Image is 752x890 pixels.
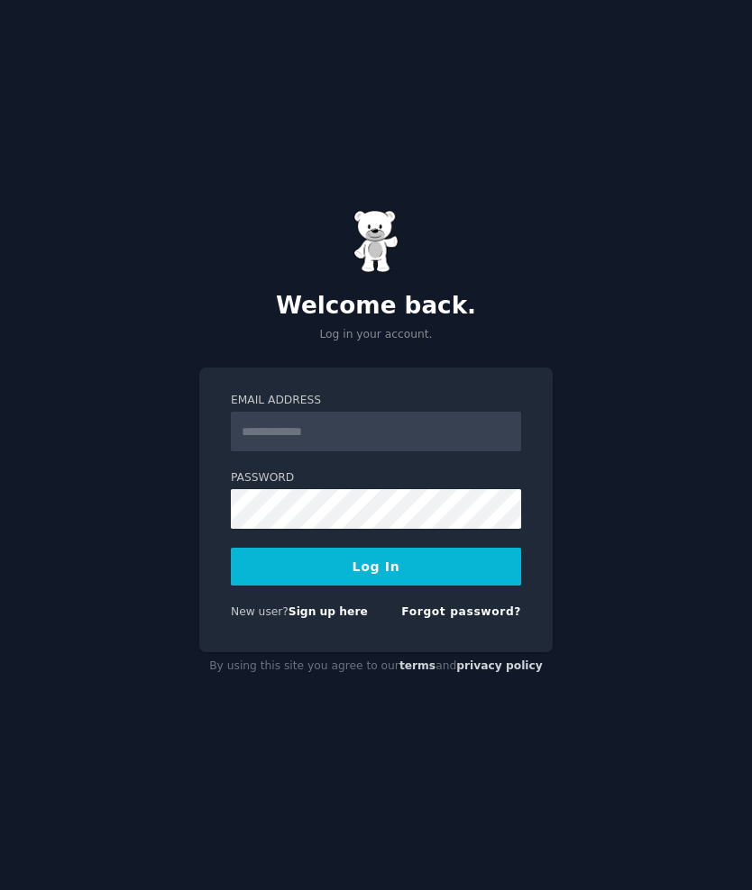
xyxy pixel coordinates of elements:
button: Log In [231,548,521,586]
h2: Welcome back. [199,292,553,321]
span: New user? [231,605,289,618]
a: Forgot password? [401,605,521,618]
a: terms [399,659,436,672]
img: Gummy Bear [353,210,399,273]
div: By using this site you agree to our and [199,652,553,681]
label: Email Address [231,393,521,409]
a: Sign up here [289,605,368,618]
label: Password [231,470,521,486]
p: Log in your account. [199,327,553,343]
a: privacy policy [456,659,543,672]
